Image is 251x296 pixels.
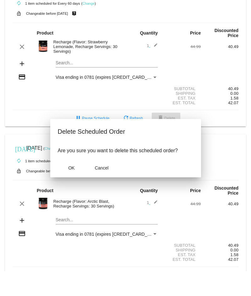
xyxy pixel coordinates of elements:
[58,162,85,174] button: Close dialog
[58,126,194,137] h2: Delete Scheduled Order
[95,165,109,170] span: Cancel
[68,165,74,170] span: OK
[88,162,116,174] button: Close dialog
[58,148,194,153] p: Are you sure you want to delete this scheduled order?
